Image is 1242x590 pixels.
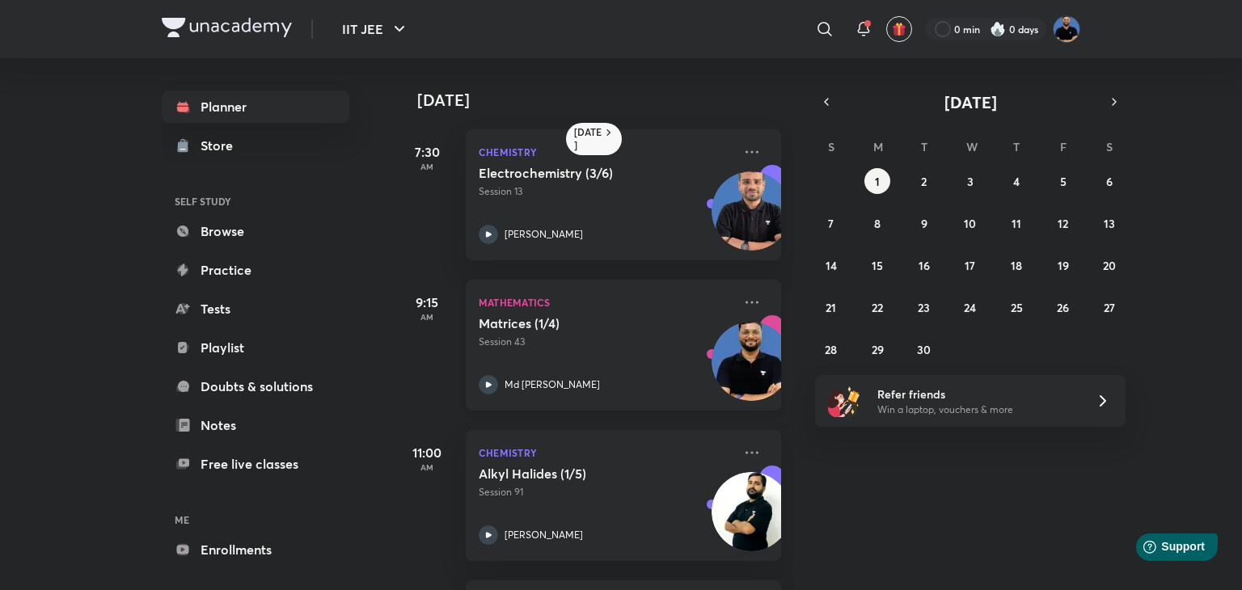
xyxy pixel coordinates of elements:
abbr: September 27, 2025 [1104,300,1115,315]
button: September 4, 2025 [1003,168,1029,194]
h6: ME [162,506,349,533]
a: Planner [162,91,349,123]
abbr: September 30, 2025 [917,342,931,357]
button: September 6, 2025 [1096,168,1122,194]
h5: 11:00 [395,443,459,462]
button: September 16, 2025 [911,252,937,278]
abbr: September 1, 2025 [875,174,880,189]
button: September 29, 2025 [864,336,890,362]
button: avatar [886,16,912,42]
button: September 26, 2025 [1050,294,1076,320]
button: September 8, 2025 [864,210,890,236]
button: September 1, 2025 [864,168,890,194]
h5: 7:30 [395,142,459,162]
img: Company Logo [162,18,292,37]
h5: Matrices (1/4) [479,315,680,331]
abbr: September 13, 2025 [1104,216,1115,231]
abbr: September 14, 2025 [826,258,837,273]
button: September 21, 2025 [818,294,844,320]
div: Store [201,136,243,155]
p: Session 91 [479,485,733,499]
abbr: Sunday [828,139,834,154]
iframe: Help widget launcher [1098,527,1224,572]
p: AM [395,312,459,322]
abbr: September 20, 2025 [1103,258,1116,273]
a: Notes [162,409,349,441]
abbr: September 3, 2025 [967,174,974,189]
p: Win a laptop, vouchers & more [877,402,1076,417]
abbr: September 6, 2025 [1106,174,1113,189]
p: Mathematics [479,293,733,312]
abbr: September 21, 2025 [826,300,836,315]
abbr: September 16, 2025 [919,258,930,273]
a: Playlist [162,331,349,364]
img: streak [990,21,1006,37]
p: [PERSON_NAME] [505,227,583,242]
h6: Refer friends [877,386,1076,402]
button: September 30, 2025 [911,336,937,362]
button: September 19, 2025 [1050,252,1076,278]
span: [DATE] [944,91,997,113]
abbr: September 17, 2025 [965,258,975,273]
abbr: September 4, 2025 [1013,174,1020,189]
p: Chemistry [479,142,733,162]
abbr: September 23, 2025 [918,300,930,315]
button: September 7, 2025 [818,210,844,236]
abbr: September 22, 2025 [872,300,883,315]
abbr: September 8, 2025 [874,216,881,231]
p: Session 43 [479,335,733,349]
abbr: Monday [873,139,883,154]
a: Enrollments [162,533,349,566]
abbr: September 11, 2025 [1012,216,1021,231]
h6: [DATE] [574,126,602,152]
button: September 11, 2025 [1003,210,1029,236]
h5: 9:15 [395,293,459,312]
h5: Alkyl Halides (1/5) [479,466,680,482]
p: Session 13 [479,184,733,199]
abbr: Saturday [1106,139,1113,154]
p: Chemistry [479,443,733,462]
a: Store [162,129,349,162]
abbr: September 7, 2025 [828,216,834,231]
button: [DATE] [838,91,1103,113]
p: Md [PERSON_NAME] [505,377,600,392]
abbr: September 29, 2025 [872,342,884,357]
button: September 15, 2025 [864,252,890,278]
a: Free live classes [162,448,349,480]
button: September 5, 2025 [1050,168,1076,194]
abbr: September 25, 2025 [1011,300,1023,315]
button: September 3, 2025 [957,168,983,194]
button: September 13, 2025 [1096,210,1122,236]
abbr: September 28, 2025 [825,342,837,357]
button: September 14, 2025 [818,252,844,278]
abbr: September 10, 2025 [964,216,976,231]
abbr: September 15, 2025 [872,258,883,273]
abbr: September 26, 2025 [1057,300,1069,315]
button: September 9, 2025 [911,210,937,236]
button: September 28, 2025 [818,336,844,362]
abbr: Friday [1060,139,1067,154]
abbr: September 12, 2025 [1058,216,1068,231]
abbr: September 24, 2025 [964,300,976,315]
h4: [DATE] [417,91,797,110]
img: Md Afroj [1053,15,1080,43]
button: September 12, 2025 [1050,210,1076,236]
button: September 17, 2025 [957,252,983,278]
button: September 27, 2025 [1096,294,1122,320]
p: [PERSON_NAME] [505,528,583,542]
abbr: Thursday [1013,139,1020,154]
button: September 2, 2025 [911,168,937,194]
button: September 23, 2025 [911,294,937,320]
abbr: September 2, 2025 [921,174,927,189]
a: Practice [162,254,349,286]
a: Doubts & solutions [162,370,349,402]
abbr: September 18, 2025 [1011,258,1022,273]
button: September 10, 2025 [957,210,983,236]
a: Company Logo [162,18,292,41]
button: September 24, 2025 [957,294,983,320]
img: avatar [892,22,906,36]
button: September 20, 2025 [1096,252,1122,278]
button: September 18, 2025 [1003,252,1029,278]
button: September 22, 2025 [864,294,890,320]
